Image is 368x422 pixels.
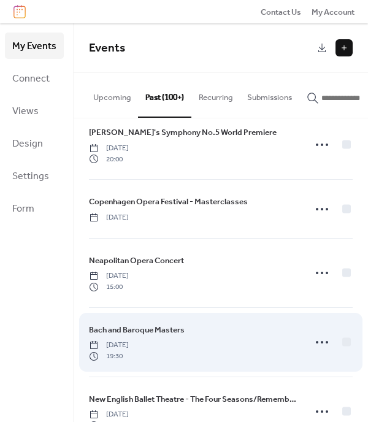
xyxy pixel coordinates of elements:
span: [DATE] [89,409,129,420]
a: Settings [5,163,64,189]
button: Recurring [191,73,240,116]
a: Copenhagen Opera Festival - Masterclasses [89,195,248,209]
img: logo [13,5,26,18]
a: New English Ballet Theatre - The Four Seasons/Remembrance [89,393,297,406]
a: My Account [312,6,355,18]
a: Form [5,195,64,221]
span: Connect [12,69,50,88]
a: Connect [5,65,64,91]
span: [DATE] [89,143,129,154]
a: Contact Us [261,6,301,18]
span: Events [89,37,125,59]
button: Upcoming [86,73,138,116]
span: 15:00 [89,282,129,293]
span: Bach and Baroque Masters [89,324,185,336]
a: Design [5,130,64,156]
span: 20:00 [89,154,129,165]
span: Neapolitan Opera Concert [89,255,184,267]
span: My Events [12,37,56,56]
span: Views [12,102,39,121]
a: My Events [5,33,64,59]
span: [DATE] [89,270,129,282]
span: [DATE] [89,340,129,351]
span: Settings [12,167,49,186]
button: Past (100+) [138,73,191,117]
a: Bach and Baroque Masters [89,323,185,337]
span: Copenhagen Opera Festival - Masterclasses [89,196,248,208]
span: Form [12,199,34,218]
a: Views [5,98,64,124]
button: Submissions [240,73,299,116]
a: [PERSON_NAME]'s Symphony No.5 World Premiere [89,126,277,139]
span: 19:30 [89,351,129,362]
span: Design [12,134,43,153]
span: [DATE] [89,212,129,223]
a: Neapolitan Opera Concert [89,254,184,267]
